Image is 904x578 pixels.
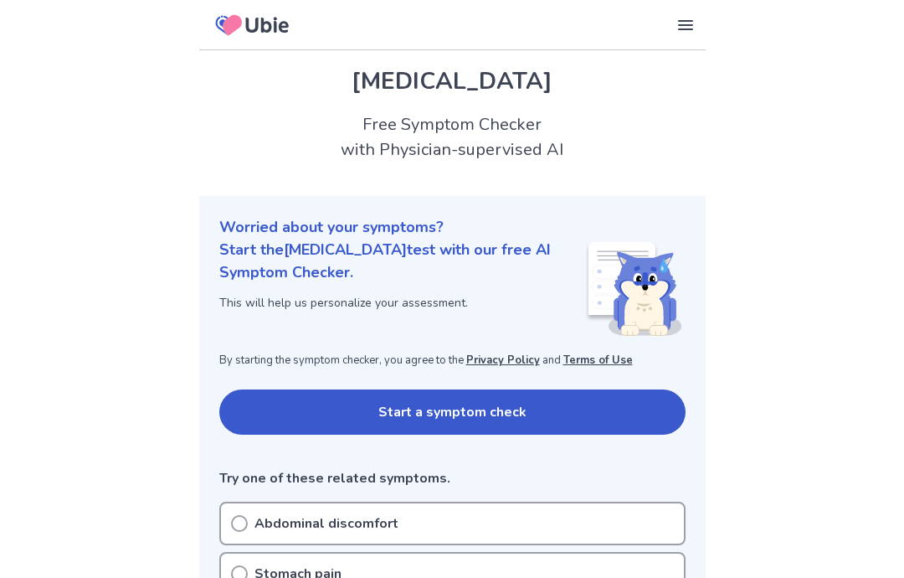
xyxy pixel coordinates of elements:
[219,216,686,239] p: Worried about your symptoms?
[219,294,585,312] p: This will help us personalize your assessment.
[585,242,682,336] img: Shiba
[254,513,398,534] p: Abdominal discomfort
[219,64,686,99] h1: [MEDICAL_DATA]
[219,468,686,488] p: Try one of these related symptoms.
[199,112,706,163] h2: Free Symptom Checker with Physician-supervised AI
[219,390,686,435] button: Start a symptom check
[466,353,540,368] a: Privacy Policy
[219,239,585,284] p: Start the [MEDICAL_DATA] test with our free AI Symptom Checker.
[563,353,633,368] a: Terms of Use
[219,353,686,369] p: By starting the symptom checker, you agree to the and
